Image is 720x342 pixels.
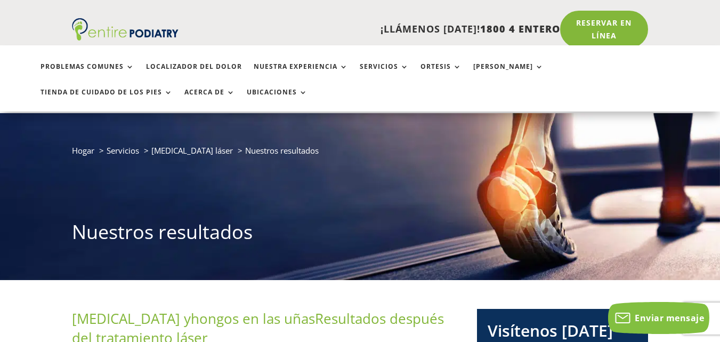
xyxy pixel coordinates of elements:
[146,63,242,86] a: Localizador del dolor
[254,63,348,86] a: Nuestra experiencia
[151,145,233,156] a: [MEDICAL_DATA] láser
[480,22,560,35] font: 1800 4 ENTERO
[184,88,224,97] font: Acerca de
[191,309,315,328] font: hongos en las uñas
[72,144,648,165] nav: migaja de pan
[41,62,124,71] font: Problemas comunes
[247,88,297,97] font: Ubicaciones
[146,62,242,71] font: Localizador del dolor
[184,89,235,112] a: Acerca de
[245,145,319,156] font: Nuestros resultados
[254,62,337,71] font: Nuestra experiencia
[381,22,480,35] font: ¡LLÁMENOS [DATE]!
[635,312,704,324] font: Enviar mensaje
[560,11,648,48] a: Reservar en línea
[473,63,544,86] a: [PERSON_NAME]
[420,63,462,86] a: Ortesis
[72,18,179,41] img: logotipo (1)
[576,18,632,41] font: Reservar en línea
[608,302,709,334] button: Enviar mensaje
[41,88,162,97] font: Tienda de cuidado de los pies
[473,62,533,71] font: [PERSON_NAME]
[420,62,451,71] font: Ortesis
[360,62,398,71] font: Servicios
[41,63,134,86] a: Problemas comunes
[72,32,179,43] a: Podología completa
[247,89,308,112] a: Ubicaciones
[107,145,139,156] a: Servicios
[72,145,94,156] a: Hogar
[72,309,191,328] font: [MEDICAL_DATA] y
[360,63,409,86] a: Servicios
[41,89,173,112] a: Tienda de cuidado de los pies
[488,320,613,341] font: Visítenos [DATE]
[72,219,253,245] font: Nuestros resultados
